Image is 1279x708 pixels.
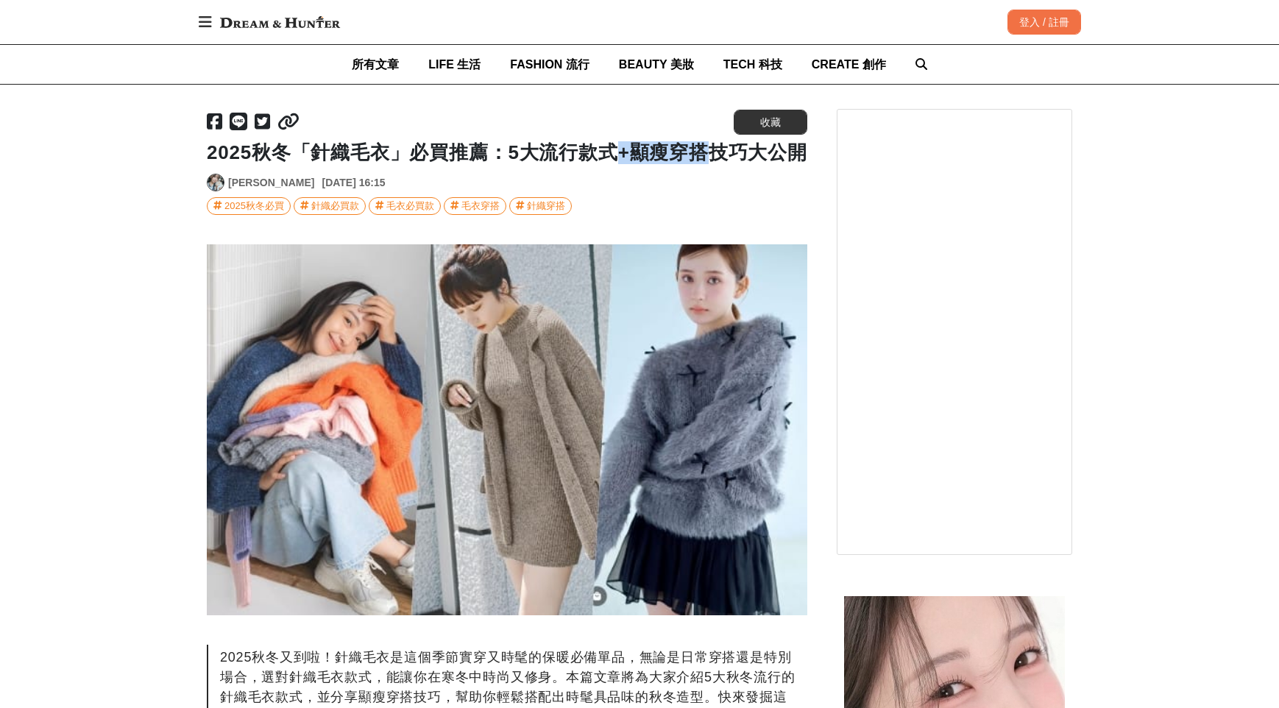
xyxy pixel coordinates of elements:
a: 針織穿搭 [509,197,572,215]
div: 針織穿搭 [527,198,565,214]
a: BEAUTY 美妝 [619,45,694,84]
a: FASHION 流行 [510,45,589,84]
img: Avatar [208,174,224,191]
span: CREATE 創作 [812,58,886,71]
div: 毛衣穿搭 [461,198,500,214]
button: 收藏 [734,110,807,135]
div: 針織必買款 [311,198,359,214]
img: 2025秋冬「針織毛衣」必買推薦：5大流行款式+顯瘦穿搭技巧大公開 [207,244,807,615]
a: 所有文章 [352,45,399,84]
a: 毛衣必買款 [369,197,441,215]
div: [DATE] 16:15 [322,175,385,191]
div: 2025秋冬必買 [224,198,284,214]
span: TECH 科技 [723,58,782,71]
a: LIFE 生活 [428,45,481,84]
a: CREATE 創作 [812,45,886,84]
a: [PERSON_NAME] [228,175,314,191]
h1: 2025秋冬「針織毛衣」必買推薦：5大流行款式+顯瘦穿搭技巧大公開 [207,141,807,164]
span: 所有文章 [352,58,399,71]
a: 毛衣穿搭 [444,197,506,215]
a: 針織必買款 [294,197,366,215]
span: BEAUTY 美妝 [619,58,694,71]
div: 毛衣必買款 [386,198,434,214]
span: LIFE 生活 [428,58,481,71]
div: 登入 / 註冊 [1007,10,1081,35]
img: Dream & Hunter [213,9,347,35]
a: Avatar [207,174,224,191]
a: 2025秋冬必買 [207,197,291,215]
a: TECH 科技 [723,45,782,84]
span: FASHION 流行 [510,58,589,71]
